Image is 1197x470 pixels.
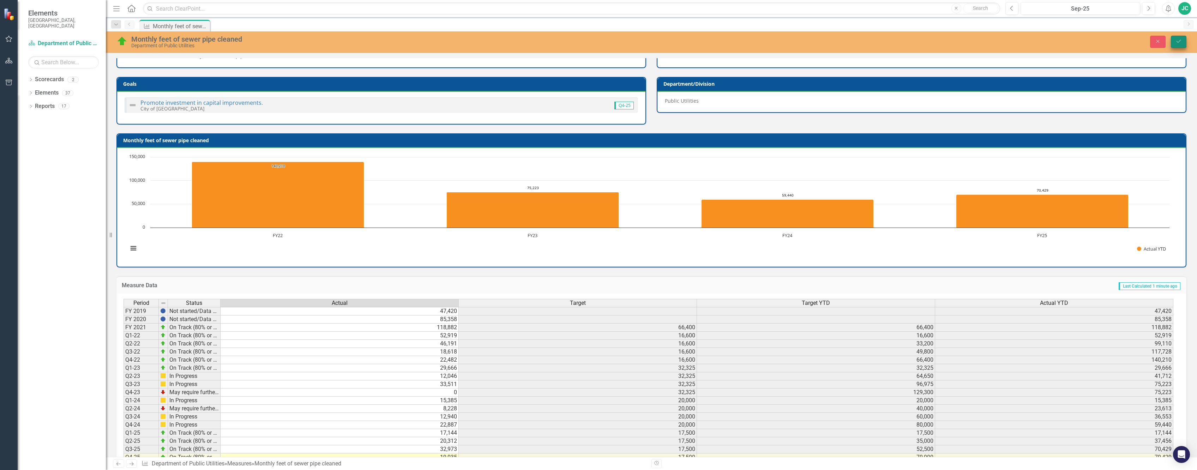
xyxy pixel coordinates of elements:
[124,397,159,405] td: Q1-24
[124,324,159,332] td: FY 2021
[697,405,935,413] td: 40,000
[702,199,874,228] path: FY24, 59,440. Actual YTD.
[129,177,145,183] text: 100,000
[935,364,1173,372] td: 29,666
[459,397,697,405] td: 20,000
[1173,446,1190,463] div: Open Intercom Messenger
[665,97,699,104] span: Public Utilities
[1178,2,1191,15] button: JC
[168,356,221,364] td: On Track (80% or higher)
[221,340,459,348] td: 46,191
[160,357,166,362] img: zOikAAAAAElFTkSuQmCC
[459,380,697,388] td: 32,325
[160,316,166,322] img: BgCOk07PiH71IgAAAABJRU5ErkJggg==
[1137,246,1166,252] button: Show Actual YTD
[168,445,221,453] td: On Track (80% or higher)
[221,356,459,364] td: 22,482
[160,381,166,387] img: cBAA0RP0Y6D5n+AAAAAElFTkSuQmCC
[62,90,73,96] div: 37
[132,200,145,206] text: 50,000
[168,397,221,405] td: In Progress
[129,153,145,159] text: 150,000
[160,446,166,452] img: zOikAAAAAElFTkSuQmCC
[124,445,159,453] td: Q3-25
[143,2,1000,15] input: Search ClearPoint...
[160,430,166,435] img: zOikAAAAAElFTkSuQmCC
[160,324,166,330] img: zOikAAAAAElFTkSuQmCC
[221,348,459,356] td: 18,618
[123,138,1182,143] h3: Monthly feet of sewer pipe cleaned
[1040,300,1068,306] span: Actual YTD
[168,324,221,332] td: On Track (80% or higher)
[153,22,208,31] div: Monthly feet of sewer pipe cleaned
[192,162,364,228] path: FY22, 140,210. Actual YTD.
[58,103,70,109] div: 17
[124,356,159,364] td: Q4-22
[697,380,935,388] td: 96,975
[4,8,16,20] img: ClearPoint Strategy
[160,397,166,403] img: cBAA0RP0Y6D5n+AAAAAElFTkSuQmCC
[160,332,166,338] img: zOikAAAAAElFTkSuQmCC
[168,429,221,437] td: On Track (80% or higher)
[124,372,159,380] td: Q2-23
[160,405,166,411] img: TnMDeAgwAPMxUmUi88jYAAAAAElFTkSuQmCC
[459,413,697,421] td: 20,000
[271,163,285,168] text: 140,210
[168,421,221,429] td: In Progress
[221,437,459,445] td: 20,312
[697,340,935,348] td: 33,200
[28,40,99,48] a: Department of Public Utilities
[459,332,697,340] td: 16,600
[128,243,138,253] button: View chart menu, Chart
[124,413,159,421] td: Q3-24
[935,405,1173,413] td: 23,613
[140,99,263,107] a: Promote investment in capital improvements.
[28,56,99,68] input: Search Below...
[35,76,64,84] a: Scorecards
[935,356,1173,364] td: 140,210
[124,307,159,315] td: FY 2019
[697,348,935,356] td: 49,800
[161,300,166,306] img: 8DAGhfEEPCf229AAAAAElFTkSuQmCC
[935,380,1173,388] td: 75,223
[332,300,348,306] span: Actual
[160,422,166,427] img: cBAA0RP0Y6D5n+AAAAAElFTkSuQmCC
[124,437,159,445] td: Q2-25
[168,340,221,348] td: On Track (80% or higher)
[697,388,935,397] td: 129,300
[697,397,935,405] td: 20,000
[459,364,697,372] td: 32,325
[459,324,697,332] td: 66,400
[221,445,459,453] td: 32,973
[935,429,1173,437] td: 17,144
[254,460,341,467] div: Monthly feet of sewer pipe cleaned
[142,460,646,468] div: » »
[131,43,728,48] div: Department of Public Utilities
[221,388,459,397] td: 0
[124,421,159,429] td: Q4-24
[221,397,459,405] td: 15,385
[782,232,793,239] text: FY24
[35,89,59,97] a: Elements
[123,81,642,86] h3: Goals
[160,454,166,460] img: zOikAAAAAElFTkSuQmCC
[160,349,166,354] img: zOikAAAAAElFTkSuQmCC
[221,421,459,429] td: 22,887
[935,340,1173,348] td: 99,110
[124,332,159,340] td: Q1-22
[221,405,459,413] td: 8,228
[122,282,507,289] h3: Measure Data
[935,397,1173,405] td: 15,385
[160,389,166,395] img: TnMDeAgwAPMxUmUi88jYAAAAAElFTkSuQmCC
[168,364,221,372] td: On Track (80% or higher)
[697,437,935,445] td: 35,000
[697,332,935,340] td: 16,600
[125,153,1173,259] svg: Interactive chart
[459,372,697,380] td: 32,325
[935,421,1173,429] td: 59,440
[459,348,697,356] td: 16,600
[124,380,159,388] td: Q3-23
[221,307,459,315] td: 47,420
[459,453,697,462] td: 17,500
[459,356,697,364] td: 16,600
